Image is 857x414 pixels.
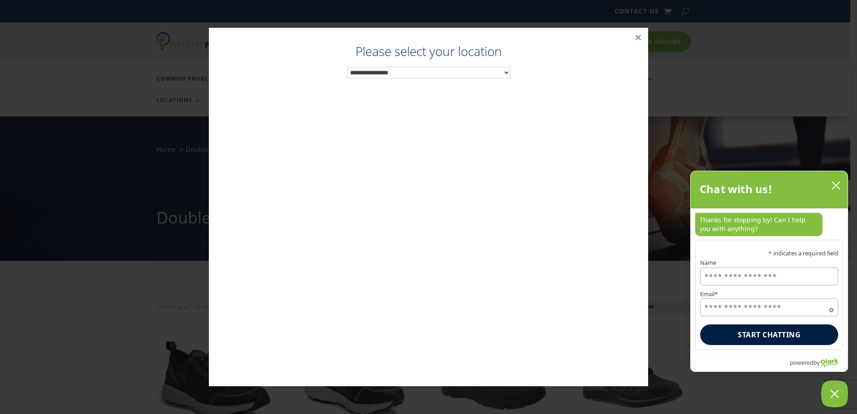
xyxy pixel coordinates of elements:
input: Name [700,267,838,285]
label: Email* [700,291,838,297]
label: Please select your location [218,46,639,57]
span: Required field [829,306,834,310]
p: * indicates a required field [700,250,838,256]
span: by [814,357,820,368]
input: Email [700,298,838,316]
button: close chatbox [829,179,843,192]
a: Powered by Olark [790,355,848,371]
button: Start chatting [700,324,838,345]
button: Close Chatbox [821,380,848,407]
p: Thanks for stopping by! Can I help you with anything? [695,213,822,236]
button: × [628,28,648,47]
div: olark chatbox [690,171,848,372]
div: chat [691,208,848,240]
label: Name [700,260,838,266]
span: powered [790,357,813,368]
h2: Chat with us! [700,180,773,198]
